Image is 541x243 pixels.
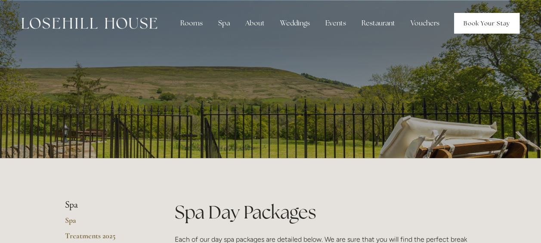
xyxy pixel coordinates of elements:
[238,15,272,32] div: About
[404,15,446,32] a: Vouchers
[318,15,353,32] div: Events
[175,199,476,225] h1: Spa Day Packages
[355,15,402,32] div: Restaurant
[173,15,210,32] div: Rooms
[273,15,317,32] div: Weddings
[211,15,237,32] div: Spa
[22,18,157,29] img: Losehill House
[454,13,519,34] a: Book Your Stay
[65,199,147,211] li: Spa
[65,215,147,231] a: Spa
